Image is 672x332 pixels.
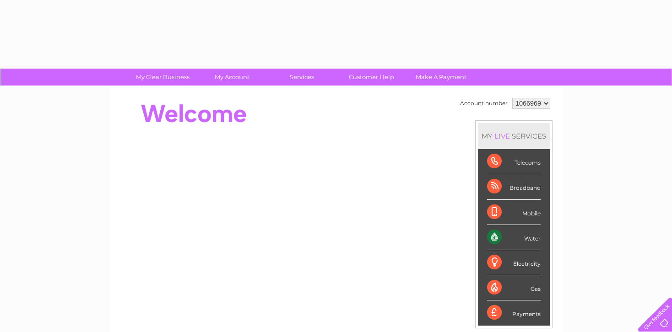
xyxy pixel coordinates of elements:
a: Services [264,69,340,86]
a: Make A Payment [403,69,479,86]
a: Customer Help [334,69,409,86]
a: My Clear Business [125,69,201,86]
div: LIVE [493,132,512,140]
div: Broadband [487,174,541,199]
div: Payments [487,300,541,325]
div: Water [487,225,541,250]
td: Account number [458,96,510,111]
div: Electricity [487,250,541,275]
a: My Account [195,69,270,86]
div: Mobile [487,200,541,225]
div: Telecoms [487,149,541,174]
div: Gas [487,275,541,300]
div: MY SERVICES [478,123,550,149]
